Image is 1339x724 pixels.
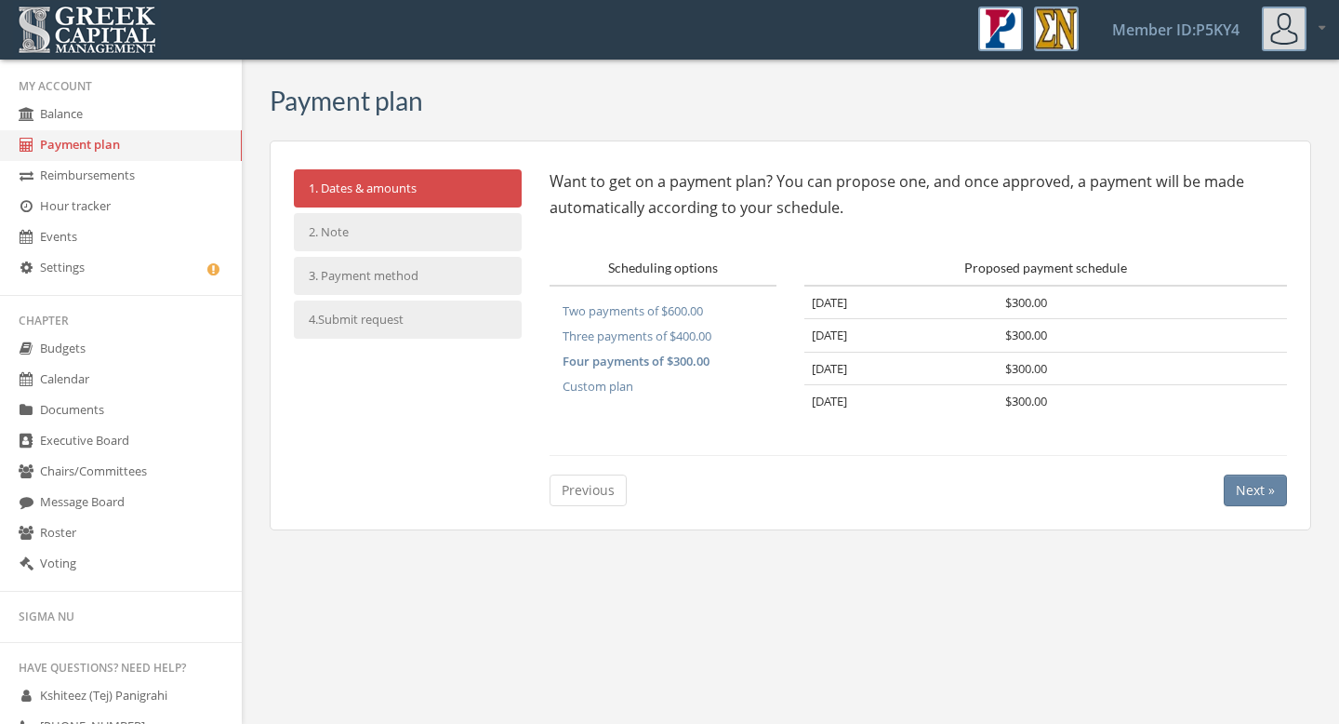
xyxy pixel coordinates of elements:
p: Want to get on a payment plan? You can propose one, and once approved, a payment will be made aut... [550,169,1288,221]
a: Member ID: P5KY4 [1090,1,1262,59]
span: $300.00 [1005,294,1047,311]
td: [DATE] [804,352,998,385]
td: [DATE] [804,319,998,353]
span: $300.00 [1005,393,1047,409]
button: Two payments of $600.00 [550,299,716,324]
th: Proposed payment schedule [804,259,1287,286]
button: Three payments of $400.00 [550,324,724,349]
th: Scheduling options [550,259,776,286]
td: [DATE] [804,286,998,319]
td: [DATE] [804,385,998,418]
button: Four payments of $300.00 [550,349,723,374]
a: 1. Dates & amounts [294,169,522,208]
h3: Payment plan [270,87,423,115]
span: Kshiteez (Tej) Panigrahi [40,687,167,704]
span: $300.00 [1005,360,1047,377]
span: $300.00 [1005,327,1047,343]
button: Custom plan [550,374,646,399]
button: Previous [550,475,627,506]
button: Next » [1224,475,1287,506]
